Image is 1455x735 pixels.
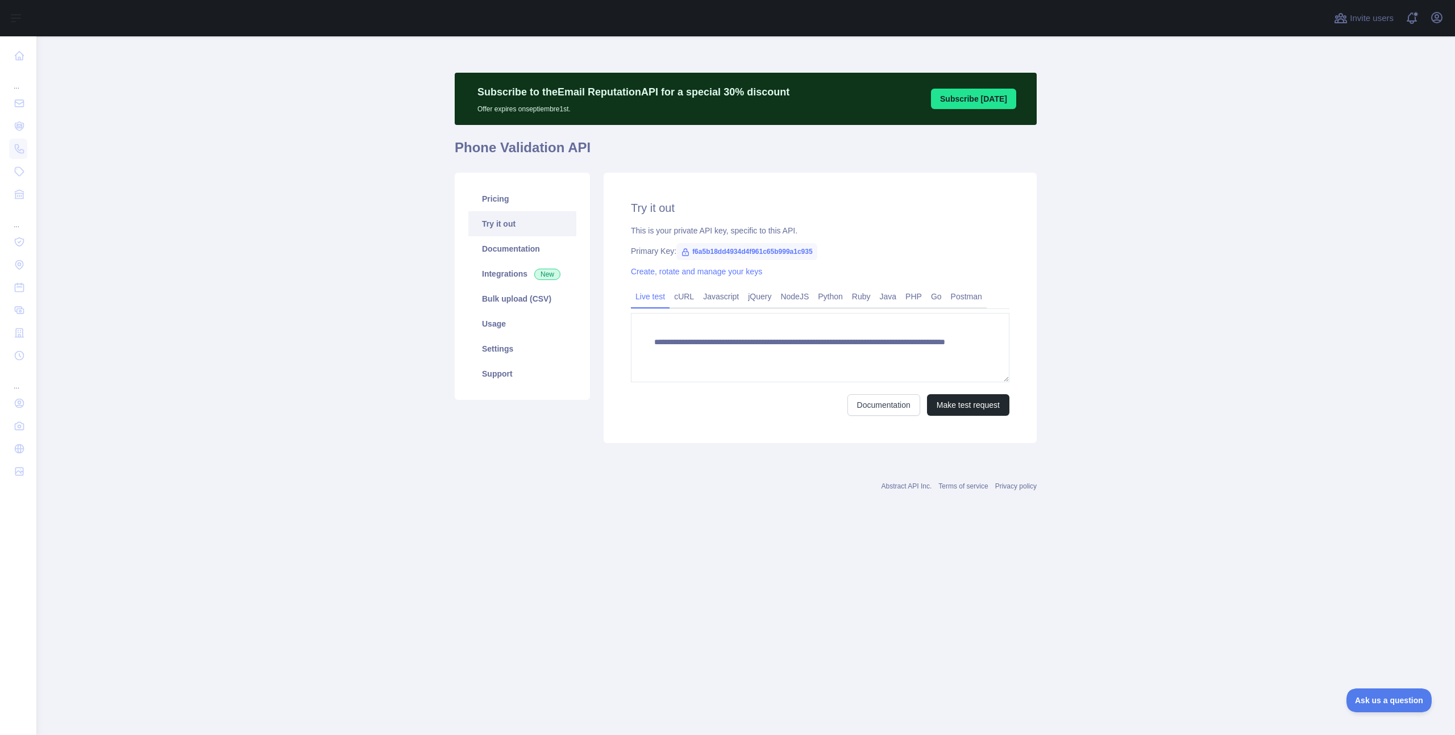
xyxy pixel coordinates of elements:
[875,287,901,306] a: Java
[9,68,27,91] div: ...
[1350,12,1394,25] span: Invite users
[776,287,813,306] a: NodeJS
[477,100,789,114] p: Offer expires on septiembre 1st.
[477,84,789,100] p: Subscribe to the Email Reputation API for a special 30 % discount
[631,200,1009,216] h2: Try it out
[946,287,987,306] a: Postman
[455,139,1037,166] h1: Phone Validation API
[1346,688,1432,712] iframe: Toggle Customer Support
[468,236,576,261] a: Documentation
[699,287,743,306] a: Javascript
[1332,9,1396,27] button: Invite users
[468,311,576,336] a: Usage
[927,394,1009,416] button: Make test request
[631,245,1009,257] div: Primary Key:
[813,287,847,306] a: Python
[631,287,670,306] a: Live test
[938,482,988,490] a: Terms of service
[534,269,560,280] span: New
[847,287,875,306] a: Ruby
[631,267,762,276] a: Create, rotate and manage your keys
[9,368,27,391] div: ...
[468,286,576,311] a: Bulk upload (CSV)
[468,261,576,286] a: Integrations New
[847,394,920,416] a: Documentation
[931,89,1016,109] button: Subscribe [DATE]
[631,225,1009,236] div: This is your private API key, specific to this API.
[926,287,946,306] a: Go
[468,361,576,386] a: Support
[743,287,776,306] a: jQuery
[468,186,576,211] a: Pricing
[468,211,576,236] a: Try it out
[670,287,699,306] a: cURL
[676,243,817,260] span: f6a5b18dd4934d4f961c65b999a1c935
[882,482,932,490] a: Abstract API Inc.
[468,336,576,361] a: Settings
[901,287,926,306] a: PHP
[9,207,27,229] div: ...
[995,482,1037,490] a: Privacy policy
